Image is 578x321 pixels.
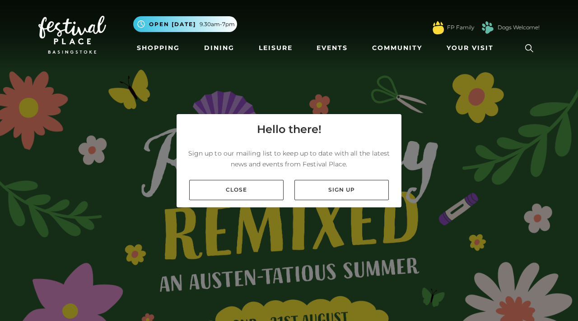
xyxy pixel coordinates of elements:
a: Your Visit [443,40,502,56]
a: Dogs Welcome! [498,23,540,32]
span: Open [DATE] [149,20,196,28]
span: Your Visit [447,43,494,53]
button: Open [DATE] 9.30am-7pm [133,16,237,32]
h4: Hello there! [257,121,322,138]
img: Festival Place Logo [38,16,106,54]
a: Shopping [133,40,183,56]
a: Community [368,40,426,56]
a: Leisure [255,40,296,56]
a: Sign up [294,180,389,200]
a: Close [189,180,284,200]
a: Dining [200,40,238,56]
span: 9.30am-7pm [200,20,235,28]
a: FP Family [447,23,474,32]
a: Events [313,40,351,56]
p: Sign up to our mailing list to keep up to date with all the latest news and events from Festival ... [184,148,394,170]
